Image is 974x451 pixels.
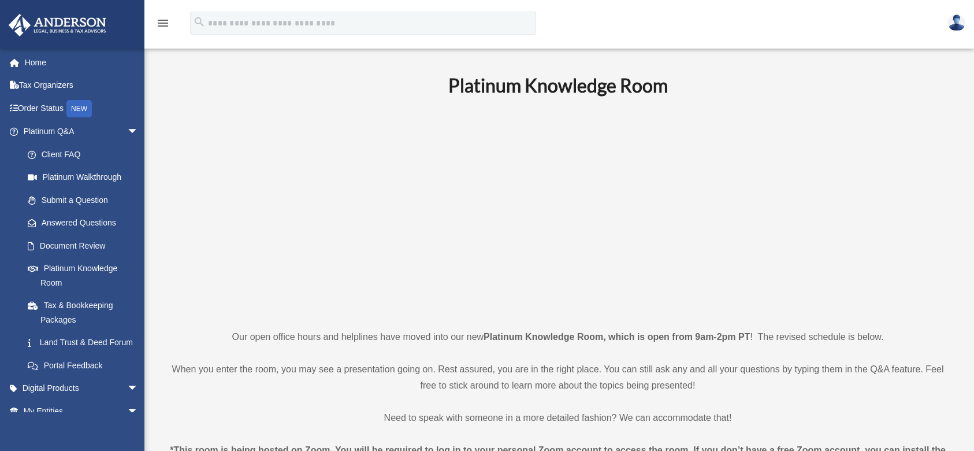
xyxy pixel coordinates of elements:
span: arrow_drop_down [127,377,150,401]
a: Order StatusNEW [8,97,156,120]
iframe: 231110_Toby_KnowledgeRoom [385,112,731,308]
a: Home [8,51,156,74]
a: Answered Questions [16,212,156,235]
a: Platinum Q&Aarrow_drop_down [8,120,156,143]
img: Anderson Advisors Platinum Portal [5,14,110,36]
a: Digital Productsarrow_drop_down [8,377,156,400]
a: Platinum Knowledge Room [16,257,150,294]
strong: Platinum Knowledge Room, which is open from 9am-2pm PT [484,332,750,342]
a: Land Trust & Deed Forum [16,331,156,354]
p: Need to speak with someone in a more detailed fashion? We can accommodate that! [165,410,951,426]
a: Tax & Bookkeeping Packages [16,294,156,331]
i: search [193,16,206,28]
p: When you enter the room, you may see a presentation going on. Rest assured, you are in the right ... [165,361,951,394]
a: Tax Organizers [8,74,156,97]
div: NEW [66,100,92,117]
a: Document Review [16,234,156,257]
a: Platinum Walkthrough [16,166,156,189]
b: Platinum Knowledge Room [448,74,668,97]
a: Submit a Question [16,188,156,212]
p: Our open office hours and helplines have moved into our new ! The revised schedule is below. [165,329,951,345]
span: arrow_drop_down [127,400,150,423]
a: My Entitiesarrow_drop_down [8,400,156,423]
a: Portal Feedback [16,354,156,377]
a: Client FAQ [16,143,156,166]
img: User Pic [948,14,965,31]
span: arrow_drop_down [127,120,150,144]
i: menu [156,16,170,30]
a: menu [156,20,170,30]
